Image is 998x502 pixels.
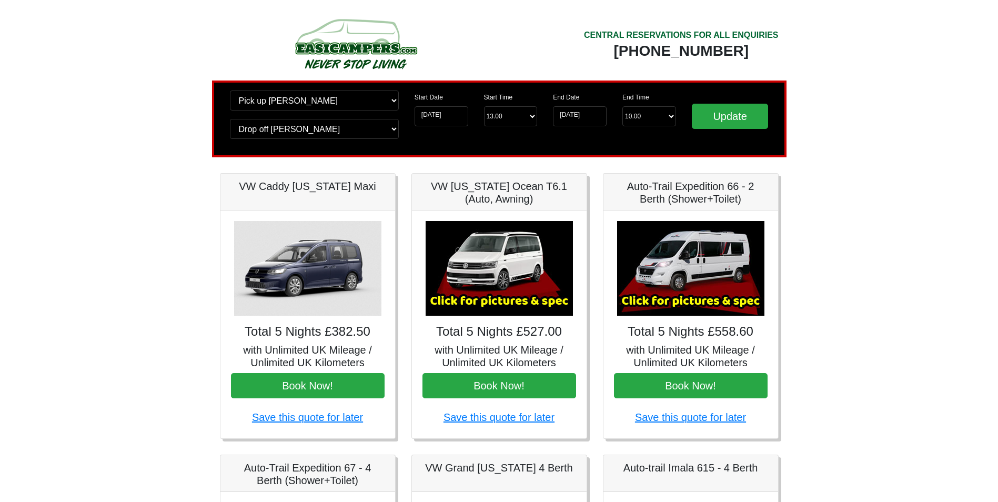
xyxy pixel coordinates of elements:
[426,221,573,316] img: VW California Ocean T6.1 (Auto, Awning)
[443,411,555,423] a: Save this quote for later
[614,461,768,474] h5: Auto-trail Imala 615 - 4 Berth
[692,104,769,129] input: Update
[622,93,649,102] label: End Time
[614,373,768,398] button: Book Now!
[422,373,576,398] button: Book Now!
[231,461,385,487] h5: Auto-Trail Expedition 67 - 4 Berth (Shower+Toilet)
[422,324,576,339] h4: Total 5 Nights £527.00
[231,180,385,193] h5: VW Caddy [US_STATE] Maxi
[234,221,381,316] img: VW Caddy California Maxi
[553,93,579,102] label: End Date
[256,15,456,73] img: campers-checkout-logo.png
[584,29,779,42] div: CENTRAL RESERVATIONS FOR ALL ENQUIRIES
[584,42,779,61] div: [PHONE_NUMBER]
[614,324,768,339] h4: Total 5 Nights £558.60
[422,180,576,205] h5: VW [US_STATE] Ocean T6.1 (Auto, Awning)
[614,180,768,205] h5: Auto-Trail Expedition 66 - 2 Berth (Shower+Toilet)
[231,324,385,339] h4: Total 5 Nights £382.50
[553,106,607,126] input: Return Date
[252,411,363,423] a: Save this quote for later
[231,373,385,398] button: Book Now!
[617,221,764,316] img: Auto-Trail Expedition 66 - 2 Berth (Shower+Toilet)
[231,344,385,369] h5: with Unlimited UK Mileage / Unlimited UK Kilometers
[422,344,576,369] h5: with Unlimited UK Mileage / Unlimited UK Kilometers
[422,461,576,474] h5: VW Grand [US_STATE] 4 Berth
[415,106,468,126] input: Start Date
[614,344,768,369] h5: with Unlimited UK Mileage / Unlimited UK Kilometers
[415,93,443,102] label: Start Date
[484,93,513,102] label: Start Time
[635,411,746,423] a: Save this quote for later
